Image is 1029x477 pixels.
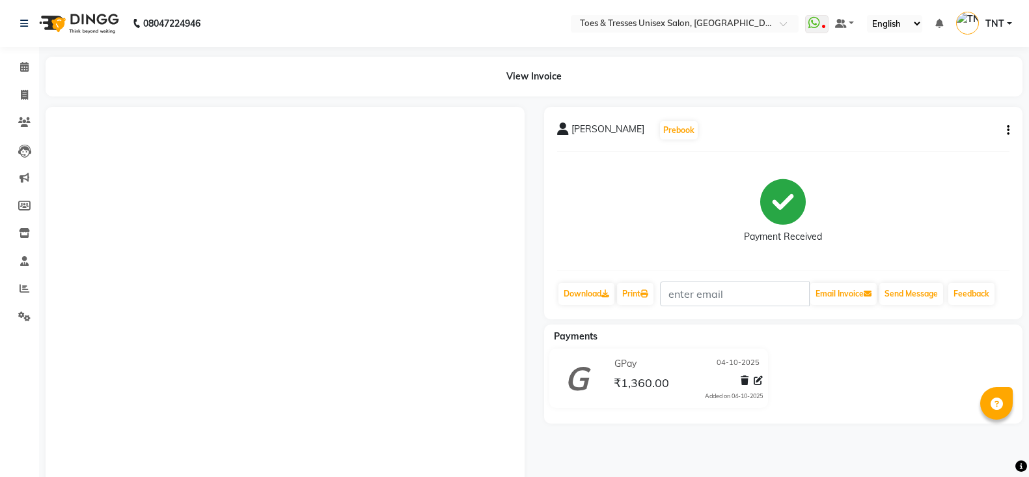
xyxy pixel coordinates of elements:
[956,12,979,35] img: TNT
[974,425,1016,464] iframe: chat widget
[705,392,763,401] div: Added on 04-10-2025
[617,283,653,305] a: Print
[614,357,637,371] span: GPay
[46,57,1022,96] div: View Invoice
[879,283,943,305] button: Send Message
[614,375,669,394] span: ₹1,360.00
[810,283,877,305] button: Email Invoice
[571,123,644,141] span: [PERSON_NAME]
[554,330,597,342] span: Payments
[744,230,822,244] div: Payment Received
[660,282,810,306] input: enter email
[985,17,1004,31] span: TNT
[33,5,122,42] img: logo
[948,283,995,305] a: Feedback
[660,121,698,139] button: Prebook
[143,5,200,42] b: 08047224946
[558,283,614,305] a: Download
[717,357,760,371] span: 04-10-2025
